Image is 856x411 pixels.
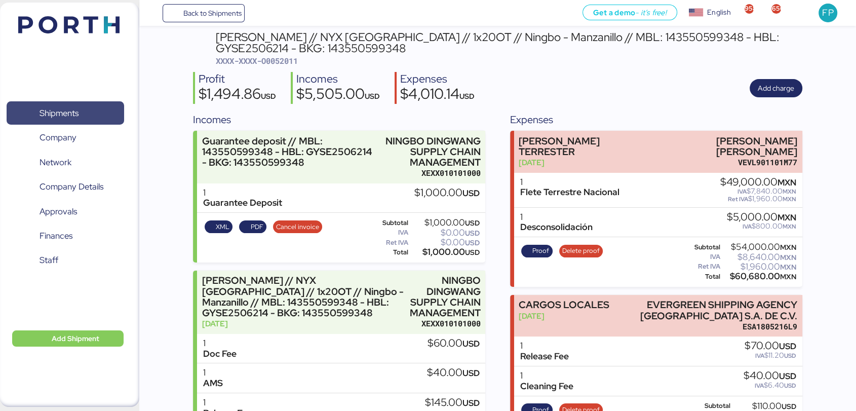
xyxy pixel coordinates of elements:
div: 1 [520,370,573,381]
span: MXN [783,195,796,203]
div: ESA1805216L9 [630,321,797,332]
div: $110.00 [732,402,796,410]
div: $1,000.00 [410,219,479,227]
a: Finances [7,225,124,248]
span: USD [462,188,479,199]
div: Total [687,273,720,280]
span: MXN [780,263,796,272]
div: $11.20 [745,352,796,359]
div: $1,960.00 [722,263,796,271]
div: Expenses [510,112,802,127]
div: 1 [203,188,282,198]
div: CARGOS LOCALES [519,300,609,310]
span: USD [464,248,479,257]
div: $4,010.14 [400,87,475,104]
div: 1 [520,341,569,351]
span: XXXX-XXXX-O0052011 [216,56,298,66]
div: $7,840.00 [720,188,796,195]
div: $6.40 [744,382,796,389]
div: $5,000.00 [727,212,796,223]
div: [DATE] [519,157,644,168]
span: MXN [780,243,796,252]
span: Ret IVA [728,195,748,203]
div: AMS [203,378,223,389]
span: USD [462,338,479,349]
div: 1 [203,338,237,349]
div: [PERSON_NAME] [PERSON_NAME] [649,136,797,157]
div: Release Fee [520,351,569,362]
span: IVA [737,188,747,196]
span: USD [464,229,479,238]
span: Company Details [40,179,103,194]
a: Staff [7,249,124,272]
div: [PERSON_NAME] // NYX [GEOGRAPHIC_DATA] // 1x20OT // Ningbo - Manzanillo // MBL: 143550599348 - HB... [216,31,802,54]
div: VEVL901101M77 [649,157,797,168]
span: FP [822,6,833,19]
span: Staff [40,253,58,268]
span: USD [459,91,475,101]
div: Ret IVA [370,239,408,246]
div: Incomes [296,72,380,87]
span: USD [779,370,796,382]
a: Approvals [7,200,124,223]
span: Company [40,130,76,145]
div: English [707,7,730,18]
div: Doc Fee [203,349,237,359]
div: IVA [687,253,720,260]
div: Desconsolidación [520,222,593,233]
span: Network [40,155,71,170]
span: USD [784,352,796,360]
div: $40.00 [744,370,796,382]
div: $1,000.00 [410,248,479,256]
div: Expenses [400,72,475,87]
span: Cancel invoice [276,221,319,233]
div: 1 [520,212,593,222]
span: Proof [532,245,549,256]
span: USD [462,367,479,379]
div: Total [370,249,408,256]
div: XEXX010101000 [409,318,480,329]
span: USD [261,91,276,101]
span: MXN [783,188,796,196]
div: Profit [199,72,276,87]
a: Company [7,126,124,150]
span: Delete proof [562,245,600,256]
button: Delete proof [559,245,603,258]
span: MXN [780,253,796,262]
span: USD [779,341,796,352]
div: 1 [520,177,619,188]
a: Company Details [7,175,124,199]
div: Guarantee Deposit [203,198,282,208]
div: $145.00 [424,397,479,408]
span: XML [216,221,229,233]
span: PDF [250,221,263,233]
div: $1,960.00 [720,195,796,203]
div: IVA [370,229,408,236]
div: [DATE] [519,311,609,321]
button: Proof [521,245,553,258]
div: $800.00 [727,222,796,230]
div: $0.00 [410,229,479,237]
div: $60.00 [427,338,479,349]
div: XEXX010101000 [377,168,481,178]
span: Back to Shipments [183,7,241,19]
div: $54,000.00 [722,243,796,251]
div: $49,000.00 [720,177,796,188]
span: MXN [783,222,796,231]
span: IVA [755,352,764,360]
div: NINGBO DINGWANG SUPPLY CHAIN MANAGEMENT [377,136,481,168]
span: USD [784,382,796,390]
button: Menu [145,5,163,22]
div: [DATE] [202,318,404,329]
span: Finances [40,229,72,243]
span: IVA [755,382,764,390]
div: $60,680.00 [722,273,796,280]
a: Back to Shipments [163,4,245,22]
div: 1 [203,367,223,378]
div: Subtotal [687,244,720,251]
div: NINGBO DINGWANG SUPPLY CHAIN MANAGEMENT [409,275,480,318]
div: Subtotal [370,219,408,227]
div: Subtotal [687,402,730,409]
div: Cleaning Fee [520,381,573,392]
button: PDF [239,220,266,234]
